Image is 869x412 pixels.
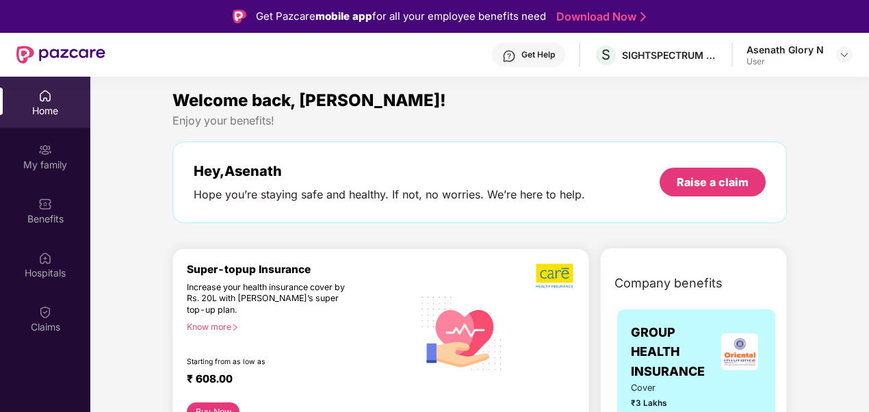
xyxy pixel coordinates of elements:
div: Raise a claim [677,175,749,190]
img: svg+xml;base64,PHN2ZyB4bWxucz0iaHR0cDovL3d3dy53My5vcmcvMjAwMC9zdmciIHhtbG5zOnhsaW5rPSJodHRwOi8vd3... [413,283,510,382]
span: Company benefits [614,274,723,293]
img: svg+xml;base64,PHN2ZyB3aWR0aD0iMjAiIGhlaWdodD0iMjAiIHZpZXdCb3g9IjAgMCAyMCAyMCIgZmlsbD0ibm9uZSIgeG... [38,143,52,157]
img: svg+xml;base64,PHN2ZyBpZD0iSG9tZSIgeG1sbnM9Imh0dHA6Ly93d3cudzMub3JnLzIwMDAvc3ZnIiB3aWR0aD0iMjAiIG... [38,89,52,103]
span: ₹3 Lakhs [631,397,679,410]
span: GROUP HEALTH INSURANCE [631,323,717,381]
a: Download Now [556,10,642,24]
div: Get Pazcare for all your employee benefits need [256,8,546,25]
div: Increase your health insurance cover by Rs. 20L with [PERSON_NAME]’s super top-up plan. [187,282,354,316]
strong: mobile app [315,10,372,23]
img: svg+xml;base64,PHN2ZyBpZD0iSGVscC0zMngzMiIgeG1sbnM9Imh0dHA6Ly93d3cudzMub3JnLzIwMDAvc3ZnIiB3aWR0aD... [502,49,516,63]
div: Hope you’re staying safe and healthy. If not, no worries. We’re here to help. [194,188,585,202]
img: insurerLogo [721,333,758,370]
div: Hey, Asenath [194,163,585,179]
img: b5dec4f62d2307b9de63beb79f102df3.png [536,263,575,289]
img: svg+xml;base64,PHN2ZyBpZD0iRHJvcGRvd24tMzJ4MzIiIHhtbG5zPSJodHRwOi8vd3d3LnczLm9yZy8yMDAwL3N2ZyIgd2... [839,49,850,60]
div: Get Help [521,49,555,60]
img: New Pazcare Logo [16,46,105,64]
div: Super-topup Insurance [187,263,413,276]
div: Starting from as low as [187,357,355,367]
img: svg+xml;base64,PHN2ZyBpZD0iSG9zcGl0YWxzIiB4bWxucz0iaHR0cDovL3d3dy53My5vcmcvMjAwMC9zdmciIHdpZHRoPS... [38,251,52,265]
span: Cover [631,381,679,395]
img: svg+xml;base64,PHN2ZyBpZD0iQmVuZWZpdHMiIHhtbG5zPSJodHRwOi8vd3d3LnczLm9yZy8yMDAwL3N2ZyIgd2lkdGg9Ij... [38,197,52,211]
div: Asenath Glory N [747,43,824,56]
img: svg+xml;base64,PHN2ZyBpZD0iQ2xhaW0iIHhtbG5zPSJodHRwOi8vd3d3LnczLm9yZy8yMDAwL3N2ZyIgd2lkdGg9IjIwIi... [38,305,52,319]
span: right [231,324,239,331]
span: S [601,47,610,63]
div: ₹ 608.00 [187,372,400,389]
img: Logo [233,10,246,23]
div: Enjoy your benefits! [172,114,787,128]
div: SIGHTSPECTRUM TECHNOLOGY SOLUTIONS PRIVATE LIMITED [622,49,718,62]
div: User [747,56,824,67]
img: Stroke [640,10,646,24]
span: Welcome back, [PERSON_NAME]! [172,90,446,110]
div: Know more [187,322,405,331]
